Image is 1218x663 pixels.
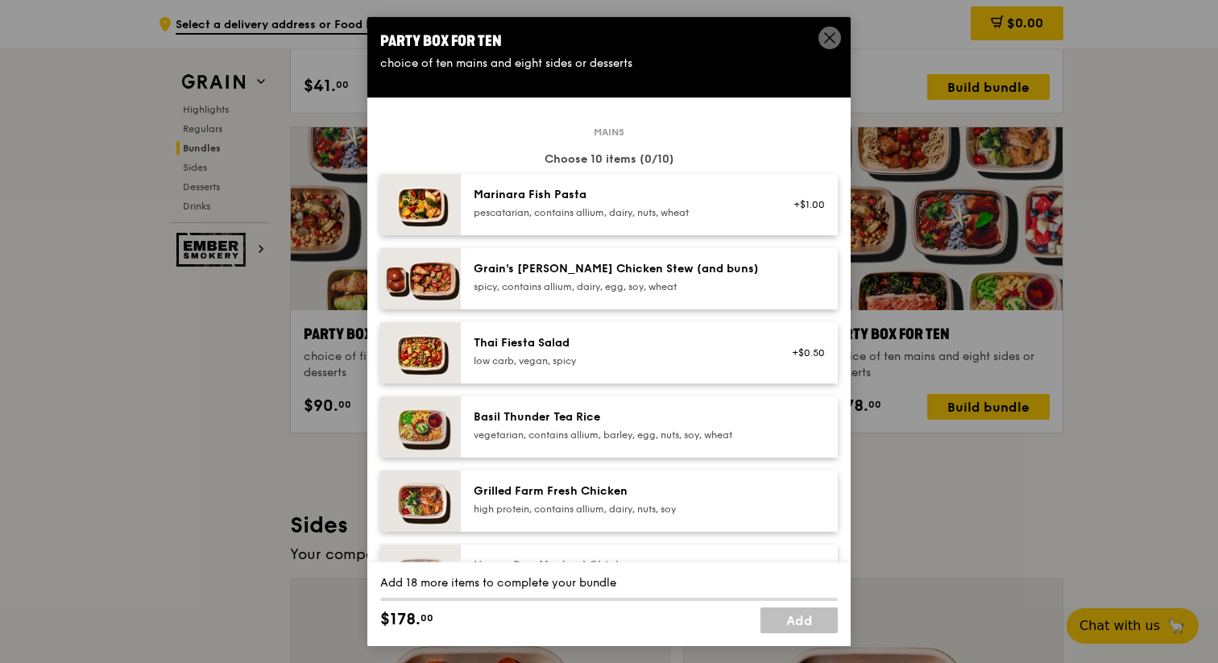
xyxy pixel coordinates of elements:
[380,322,461,383] img: daily_normal_Thai_Fiesta_Salad__Horizontal_.jpg
[380,30,838,52] div: Party Box for Ten
[474,206,763,219] div: pescatarian, contains allium, dairy, nuts, wheat
[474,483,763,499] div: Grilled Farm Fresh Chicken
[474,429,763,441] div: vegetarian, contains allium, barley, egg, nuts, soy, wheat
[380,151,838,168] div: Choose 10 items (0/10)
[782,198,825,211] div: +$1.00
[474,280,763,293] div: spicy, contains allium, dairy, egg, soy, wheat
[474,503,763,516] div: high protein, contains allium, dairy, nuts, soy
[474,557,763,574] div: Honey Duo Mustard Chicken
[474,335,763,351] div: Thai Fiesta Salad
[380,174,461,235] img: daily_normal_Marinara_Fish_Pasta__Horizontal_.jpg
[380,248,461,309] img: daily_normal_Grains-Curry-Chicken-Stew-HORZ.jpg
[380,575,838,591] div: Add 18 more items to complete your bundle
[420,611,433,624] span: 00
[760,607,838,633] a: Add
[587,126,631,139] span: Mains
[380,607,420,632] span: $178.
[782,346,825,359] div: +$0.50
[380,545,461,606] img: daily_normal_Honey_Duo_Mustard_Chicken__Horizontal_.jpg
[474,261,763,277] div: Grain's [PERSON_NAME] Chicken Stew (and buns)
[474,354,763,367] div: low carb, vegan, spicy
[380,396,461,458] img: daily_normal_HORZ-Basil-Thunder-Tea-Rice.jpg
[380,470,461,532] img: daily_normal_HORZ-Grilled-Farm-Fresh-Chicken.jpg
[474,409,763,425] div: Basil Thunder Tea Rice
[380,56,838,72] div: choice of ten mains and eight sides or desserts
[474,187,763,203] div: Marinara Fish Pasta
